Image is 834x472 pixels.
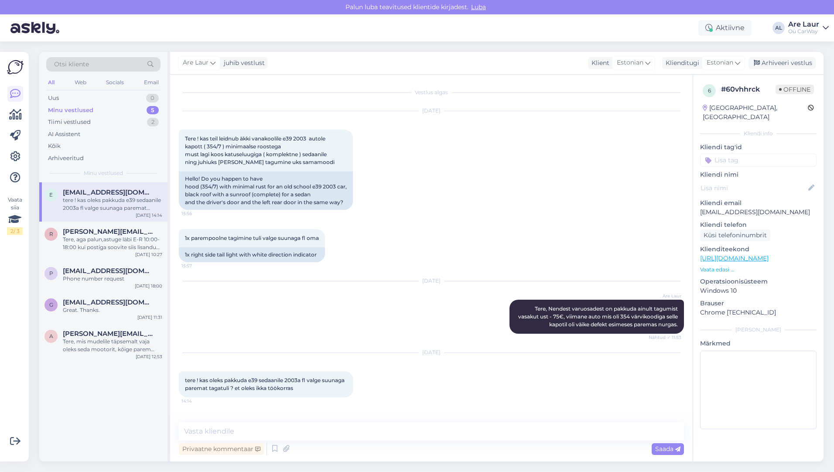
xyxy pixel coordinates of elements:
[179,247,325,262] div: 1x right side tail light with white direction indicator
[136,353,162,360] div: [DATE] 12:53
[700,143,817,152] p: Kliendi tag'id
[137,314,162,321] div: [DATE] 11:31
[146,94,159,103] div: 0
[772,22,785,34] div: AL
[179,171,353,210] div: Hello! Do you happen to have hood (354/7) with minimal rust for an old school e39 2003 car, black...
[63,267,154,275] span: priittambur@gmail.com
[220,58,265,68] div: juhib vestlust
[142,77,161,88] div: Email
[700,308,817,317] p: Chrome [TECHNICAL_ID]
[48,106,93,115] div: Minu vestlused
[63,275,162,283] div: Phone number request
[700,208,817,217] p: [EMAIL_ADDRESS][DOMAIN_NAME]
[63,298,154,306] span: garethchickey@gmail.com
[147,106,159,115] div: 5
[700,254,769,262] a: [URL][DOMAIN_NAME]
[701,183,807,193] input: Lisa nimi
[63,306,162,314] div: Great. Thanks.
[185,135,335,165] span: Tere ! kas teil leidnub äkki vanakoolile e39 2003 autole kapott ( 354/7 ) minimaalse roostega mus...
[104,77,126,88] div: Socials
[468,3,489,11] span: Luba
[147,118,159,127] div: 2
[700,286,817,295] p: Windows 10
[721,84,776,95] div: # 60vhhrck
[788,28,819,35] div: Oü CarWay
[179,443,264,455] div: Privaatne kommentaar
[179,107,684,115] div: [DATE]
[788,21,819,28] div: Are Laur
[181,210,214,217] span: 15:56
[700,229,770,241] div: Küsi telefoninumbrit
[63,236,162,251] div: Tere, aga palun,astuge läbi E-R 10:00-18:00 kui postiga soovite siis lisandub postitasu ja km.
[48,130,80,139] div: AI Assistent
[181,263,214,269] span: 15:57
[707,58,733,68] span: Estonian
[649,334,681,341] span: Nähtud ✓ 11:53
[700,154,817,167] input: Lisa tag
[49,301,53,308] span: g
[179,89,684,96] div: Vestlus algas
[700,245,817,254] p: Klienditeekond
[700,220,817,229] p: Kliendi telefon
[617,58,643,68] span: Estonian
[48,94,59,103] div: Uus
[700,339,817,348] p: Märkmed
[48,142,61,150] div: Kõik
[49,192,53,198] span: e
[649,293,681,299] span: Are Laur
[698,20,752,36] div: Aktiivne
[181,398,214,404] span: 14:14
[776,85,814,94] span: Offline
[135,251,162,258] div: [DATE] 10:27
[48,118,91,127] div: Tiimi vestlused
[84,169,123,177] span: Minu vestlused
[73,77,88,88] div: Web
[49,333,53,339] span: a
[518,305,679,328] span: Tere, Nendest varuosadest on pakkuda ainult tagumist vasakut ust - 75€, viimane auto mis oli 354 ...
[700,198,817,208] p: Kliendi email
[749,57,816,69] div: Arhiveeri vestlus
[63,330,154,338] span: andres.loss@mail.ee
[700,170,817,179] p: Kliendi nimi
[179,277,684,285] div: [DATE]
[700,266,817,274] p: Vaata edasi ...
[179,349,684,356] div: [DATE]
[7,196,23,235] div: Vaata siia
[63,188,154,196] span: erikdzigovskyi@gmail.com
[63,196,162,212] div: tere ! kas oleks pakkuda e39 sedaanile 2003a fl valge suunaga paremat tagatuli ? et oleks ikka tö...
[185,235,319,241] span: 1x parempoolne tagimine tuli valge suunaga fl oma
[63,338,162,353] div: Tere, mis mudelile täpsemalt vaja oleks seda mootorit, kõige parem oleks kui helistate 5213002, s...
[7,227,23,235] div: 2 / 3
[708,87,711,94] span: 6
[183,58,208,68] span: Are Laur
[788,21,829,35] a: Are LaurOü CarWay
[49,270,53,277] span: p
[136,212,162,219] div: [DATE] 14:14
[48,154,84,163] div: Arhiveeritud
[700,299,817,308] p: Brauser
[185,377,346,391] span: tere ! kas oleks pakkuda e39 sedaanile 2003a fl valge suunaga paremat tagatuli ? et oleks ikka tö...
[662,58,699,68] div: Klienditugi
[700,326,817,334] div: [PERSON_NAME]
[703,103,808,122] div: [GEOGRAPHIC_DATA], [GEOGRAPHIC_DATA]
[46,77,56,88] div: All
[700,277,817,286] p: Operatsioonisüsteem
[588,58,609,68] div: Klient
[63,228,154,236] span: rene.nikkarev@mail.ee
[135,283,162,289] div: [DATE] 18:00
[700,130,817,137] div: Kliendi info
[7,59,24,75] img: Askly Logo
[655,445,680,453] span: Saada
[49,231,53,237] span: r
[54,60,89,69] span: Otsi kliente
